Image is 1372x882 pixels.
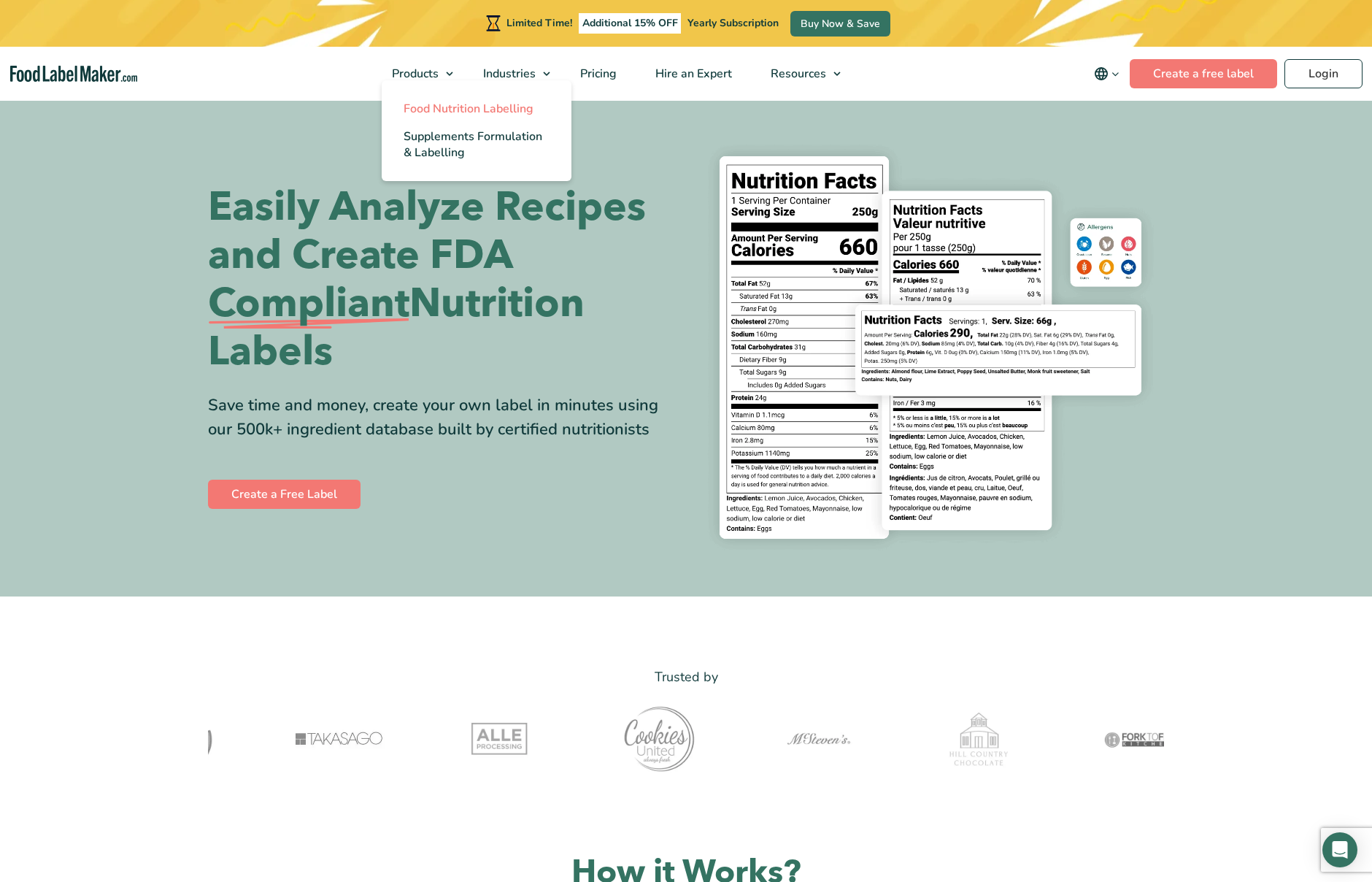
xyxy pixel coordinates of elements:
span: Additional 15% OFF [579,13,682,34]
a: Hire an Expert [636,47,748,101]
a: Resources [752,47,848,101]
span: Limited Time! [506,16,572,30]
span: Industries [479,66,537,82]
span: Products [388,66,440,82]
h1: Easily Analyze Recipes and Create FDA Nutrition Labels [208,183,675,376]
div: Open Intercom Messenger [1322,832,1357,867]
a: Pricing [561,47,633,101]
a: Create a free label [1130,59,1277,88]
div: Save time and money, create your own label in minutes using our 500k+ ingredient database built b... [208,394,675,442]
span: Compliant [208,280,409,328]
a: Login [1284,59,1363,88]
span: Pricing [576,66,618,82]
a: Supplements Formulation & Labelling [382,123,571,166]
span: Supplements Formulation & Labelling [404,129,542,161]
a: Food Nutrition Labelling [382,95,571,123]
a: Industries [464,47,558,101]
button: Change language [1084,59,1130,88]
span: Food Nutrition Labelling [404,101,533,117]
a: Products [373,47,460,101]
p: Trusted by [208,667,1164,688]
a: Buy Now & Save [790,11,890,37]
a: Create a Free Label [208,480,361,509]
span: Resources [766,66,828,82]
span: Yearly Subscription [687,16,779,30]
span: Hire an Expert [651,66,733,82]
a: Food Label Maker homepage [10,66,138,83]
